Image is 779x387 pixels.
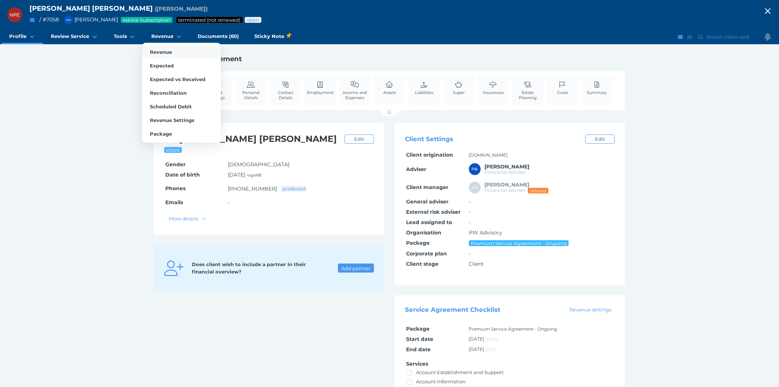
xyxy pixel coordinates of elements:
a: Revenue [142,45,221,59]
span: Adviser [406,166,427,172]
span: [PERSON_NAME] [60,16,118,23]
span: Client [469,261,484,267]
a: Expected [142,59,221,72]
span: Services [406,360,429,367]
span: Summary [587,90,607,95]
span: 00:00 [486,337,498,342]
button: Add partner [338,264,374,273]
span: Sticky Note [254,32,291,40]
span: CM [472,185,478,190]
a: Income and Expenses [339,77,370,104]
a: Personal Details [236,77,267,104]
span: More details [166,216,200,222]
span: Organisation [406,229,442,236]
span: [PERSON_NAME] [PERSON_NAME] [29,4,153,13]
span: Personal Details [237,90,265,100]
small: age 68 [248,172,262,178]
div: Catherine Maitland [469,182,481,193]
span: Profile [9,33,27,39]
span: Advice status: Review not yet booked in [246,17,260,23]
span: Client manager [406,184,449,191]
span: preferred [282,186,306,192]
span: Documents (60) [198,33,239,39]
span: client [166,147,180,153]
span: Phones [166,185,186,192]
button: Email [28,15,37,25]
span: Goals [557,90,568,95]
span: - [469,250,471,257]
span: Revenue Settings [150,117,194,123]
span: Review Service [51,33,89,39]
button: More details [165,214,210,223]
td: Premium Service Agreement - Ongoing [468,324,615,334]
span: Does client wish to include a partner in their financial overview? [192,261,306,275]
span: Estate Planning [514,90,542,100]
span: NPE [10,12,20,18]
span: Catherine Maitland (DELETED) [484,181,529,188]
span: - [228,199,230,206]
a: Scheduled Debit [142,100,221,113]
span: Financial Adviser [484,169,526,175]
span: Assets [383,90,396,95]
span: Package [150,131,172,137]
a: Revenue Settings [142,113,221,127]
button: Email [677,32,684,42]
span: Income and Expenses [341,90,369,100]
span: Expected vs Received [150,76,205,82]
a: Contact Details [270,77,301,104]
span: Edit [592,136,608,142]
span: PW Advisory [469,229,503,236]
span: Package [406,240,430,246]
a: Edit [345,135,374,144]
span: Revenue [150,49,172,55]
a: Liabilities [413,77,435,99]
span: deleted [529,188,547,193]
a: Insurances [481,77,506,99]
span: - [469,198,471,205]
span: Account Establishment and Support [416,369,504,375]
a: Documents (60) [190,29,247,44]
a: Revenue [144,29,190,44]
span: Search client card [705,34,753,40]
a: [PHONE_NUMBER] [228,185,277,192]
span: Advice Subscription [122,17,171,23]
span: Emails [166,199,183,206]
span: Reconciliation [150,90,187,96]
span: Client Settings [405,136,453,143]
a: Package [142,127,221,140]
a: Super [451,77,466,99]
a: Estate Planning [512,77,543,104]
a: Review Service [43,29,106,44]
span: Preferred name [155,5,208,12]
span: - [469,219,471,226]
span: 23:59 [486,347,497,352]
span: Edit [351,136,367,142]
span: Employment [307,90,334,95]
h2: Mr [PERSON_NAME] [PERSON_NAME] [164,133,341,145]
span: / # 7058 [39,16,59,23]
span: Financial Adviser (DELETED) [484,187,526,193]
span: Contact Details [272,90,299,100]
a: Assets [381,77,398,99]
a: Revenue settings [566,306,615,313]
span: Service package status: Not renewed [178,17,241,23]
span: - [469,209,471,215]
a: Goals [555,77,570,99]
span: Tools [114,33,127,39]
span: Scheduled Debit [150,104,192,109]
td: [DATE] [468,334,615,345]
span: Client stage [406,261,439,267]
span: Account Information [416,379,466,384]
div: Peter McDonald [64,15,73,24]
span: Lead assigned to [406,219,452,226]
span: PM [472,167,478,171]
span: Date of birth [166,171,200,178]
span: Service Agreement Checklist [405,306,500,313]
button: Search client card [695,32,753,42]
span: General adviser [406,198,449,205]
span: Insurances [483,90,504,95]
span: Super [453,90,465,95]
span: [DEMOGRAPHIC_DATA] [228,161,290,168]
span: External risk adviser [406,209,461,215]
span: Gender [166,161,186,168]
